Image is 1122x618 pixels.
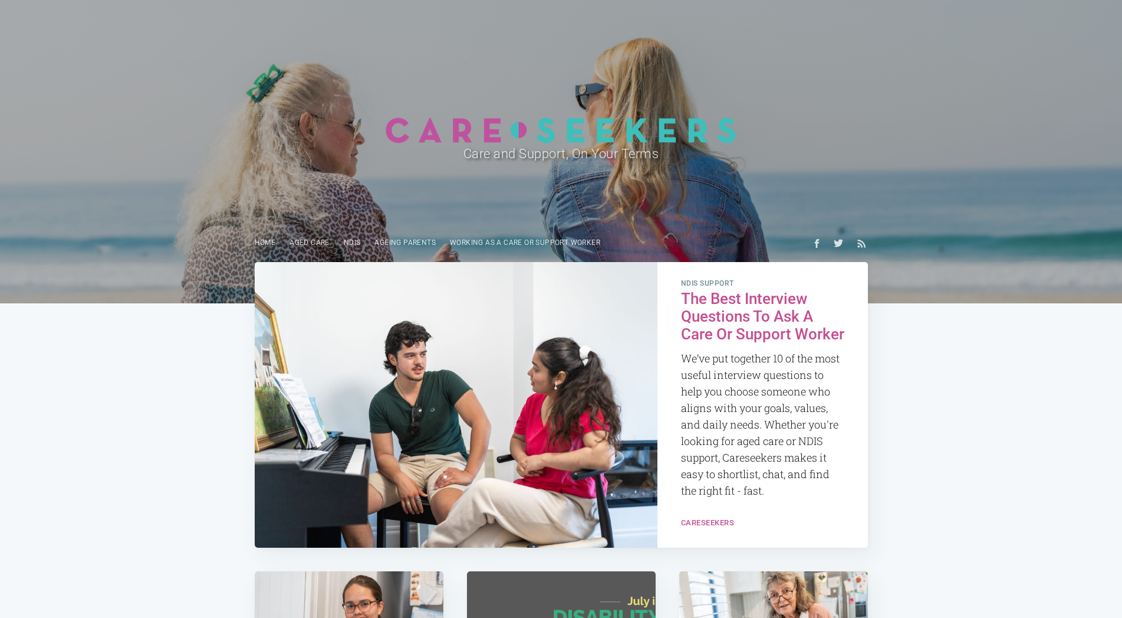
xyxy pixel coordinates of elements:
[681,290,844,344] h2: The Best Interview Questions To Ask A Care Or Support Worker
[385,117,737,143] img: Careseekers
[681,280,844,288] span: NDIS Support
[681,518,735,527] a: Careseekers
[248,231,283,254] a: Home
[367,231,443,254] a: Ageing parents
[282,231,337,254] a: Aged Care
[337,231,368,254] a: NDIS
[681,351,844,499] p: We’ve put together 10 of the most useful interview questions to help you choose someone who align...
[443,231,607,254] a: Working as a care or support worker
[300,143,823,164] h2: Care and Support, On Your Terms
[657,262,868,515] a: NDIS Support The Best Interview Questions To Ask A Care Or Support Worker We’ve put together 10 o...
